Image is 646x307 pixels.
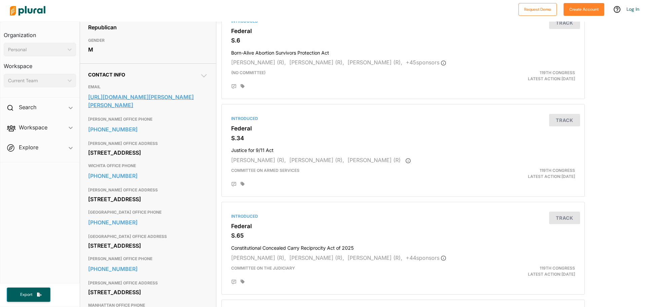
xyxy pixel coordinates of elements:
[226,70,462,82] div: (no committee)
[231,266,295,271] span: Committee on the Judiciary
[241,84,245,89] div: Add tags
[241,279,245,284] div: Add tags
[462,265,580,277] div: Latest Action: [DATE]
[8,46,65,53] div: Personal
[231,157,286,163] span: [PERSON_NAME] (R),
[348,157,401,163] span: [PERSON_NAME] (R)
[231,125,575,132] h3: Federal
[88,22,208,32] div: Republican
[348,59,402,66] span: [PERSON_NAME] (R),
[564,5,604,12] a: Create Account
[540,266,575,271] span: 119th Congress
[231,47,575,56] h4: Born-Alive Abortion Survivors Protection Act
[241,182,245,186] div: Add tags
[88,140,208,148] h3: [PERSON_NAME] OFFICE ADDRESS
[88,148,208,158] div: [STREET_ADDRESS]
[88,162,208,170] h3: WICHITA OFFICE PHONE
[231,223,575,229] h3: Federal
[406,59,446,66] span: + 45 sponsor s
[7,287,50,302] button: Export
[88,36,208,44] h3: GENDER
[4,25,76,40] h3: Organization
[231,213,575,219] div: Introduced
[88,186,208,194] h3: [PERSON_NAME] OFFICE ADDRESS
[518,3,557,16] button: Request Demo
[549,17,580,29] button: Track
[231,135,575,142] h3: S.34
[231,254,286,261] span: [PERSON_NAME] (R),
[289,254,344,261] span: [PERSON_NAME] (R),
[231,232,575,239] h3: S.65
[564,3,604,16] button: Create Account
[549,114,580,126] button: Track
[406,254,446,261] span: + 44 sponsor s
[231,84,237,89] div: Add Position Statement
[19,103,36,111] h2: Search
[626,6,639,12] a: Log In
[88,287,208,297] div: [STREET_ADDRESS]
[88,115,208,123] h3: [PERSON_NAME] OFFICE PHONE
[231,144,575,153] h4: Justice for 9/11 Act
[462,70,580,82] div: Latest Action: [DATE]
[231,28,575,34] h3: Federal
[4,56,76,71] h3: Workspace
[88,124,208,134] a: [PHONE_NUMBER]
[88,255,208,263] h3: [PERSON_NAME] OFFICE PHONE
[231,182,237,187] div: Add Position Statement
[88,83,208,91] h3: EMAIL
[88,208,208,216] h3: [GEOGRAPHIC_DATA] OFFICE PHONE
[231,168,299,173] span: Committee on Armed Services
[231,242,575,251] h4: Constitutional Concealed Carry Reciprocity Act of 2025
[289,59,344,66] span: [PERSON_NAME] (R),
[518,5,557,12] a: Request Demo
[88,264,208,274] a: [PHONE_NUMBER]
[289,157,344,163] span: [PERSON_NAME] (R),
[231,37,575,44] h3: S.6
[88,171,208,181] a: [PHONE_NUMBER]
[231,59,286,66] span: [PERSON_NAME] (R),
[88,279,208,287] h3: [PERSON_NAME] OFFICE ADDRESS
[88,92,208,110] a: [URL][DOMAIN_NAME][PERSON_NAME][PERSON_NAME]
[231,116,575,122] div: Introduced
[88,217,208,227] a: [PHONE_NUMBER]
[8,77,65,84] div: Current Team
[549,212,580,224] button: Track
[88,194,208,204] div: [STREET_ADDRESS]
[88,44,208,55] div: M
[540,168,575,173] span: 119th Congress
[88,233,208,241] h3: [GEOGRAPHIC_DATA] OFFICE ADDRESS
[15,292,37,298] span: Export
[462,167,580,180] div: Latest Action: [DATE]
[88,241,208,251] div: [STREET_ADDRESS]
[348,254,402,261] span: [PERSON_NAME] (R),
[231,279,237,285] div: Add Position Statement
[88,72,125,78] span: Contact Info
[540,70,575,75] span: 119th Congress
